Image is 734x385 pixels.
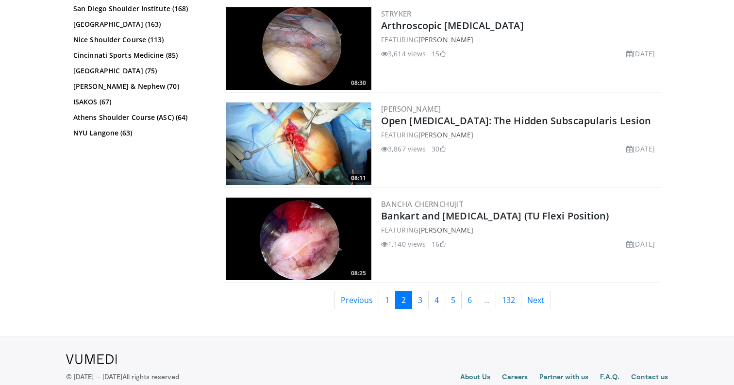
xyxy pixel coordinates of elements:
a: 5 [445,291,462,309]
a: [PERSON_NAME] [418,225,473,234]
span: 08:30 [348,79,369,87]
img: d912e6f6-90ff-4595-bfbb-e4ff29eb709d.300x170_q85_crop-smart_upscale.jpg [226,7,371,90]
img: 552e2cb7-426e-40ba-8f2f-54dbf7de7560.300x170_q85_crop-smart_upscale.jpg [226,102,371,185]
a: F.A.Q. [600,372,619,384]
li: [DATE] [626,49,655,59]
a: 2 [395,291,412,309]
span: 08:11 [348,174,369,183]
a: [PERSON_NAME] & Nephew (70) [73,82,207,91]
a: Bancha Chernchujit [381,199,463,209]
a: Athens Shoulder Course (ASC) (64) [73,113,207,122]
a: [PERSON_NAME] [418,35,473,44]
a: Nice Shoulder Course (113) [73,35,207,45]
p: © [DATE] – [DATE] [66,372,180,382]
a: 3 [412,291,429,309]
a: [GEOGRAPHIC_DATA] (75) [73,66,207,76]
a: ISAKOS (67) [73,97,207,107]
a: 1 [379,291,396,309]
a: Careers [502,372,528,384]
a: 08:25 [226,198,371,280]
a: About Us [460,372,491,384]
img: VuMedi Logo [66,354,117,364]
nav: Search results pages [224,291,661,309]
li: 3,614 views [381,49,426,59]
a: 4 [428,291,445,309]
a: 132 [496,291,521,309]
li: [DATE] [626,239,655,249]
a: Partner with us [539,372,588,384]
a: Contact us [631,372,668,384]
a: San Diego Shoulder Institute (168) [73,4,207,14]
li: 15 [432,49,445,59]
a: NYU Langone (63) [73,128,207,138]
a: Arthroscopic [MEDICAL_DATA] [381,19,524,32]
li: 30 [432,144,445,154]
li: 16 [432,239,445,249]
a: Stryker [381,9,412,18]
li: 3,867 views [381,144,426,154]
div: FEATURING [381,130,659,140]
a: Bankart and [MEDICAL_DATA] (TU Flexi Position) [381,209,609,222]
div: FEATURING [381,34,659,45]
div: FEATURING [381,225,659,235]
span: All rights reserved [122,372,179,381]
a: [PERSON_NAME] [381,104,441,114]
a: 08:11 [226,102,371,185]
a: Cincinnati Sports Medicine (85) [73,50,207,60]
li: 1,140 views [381,239,426,249]
a: Next [521,291,550,309]
a: Previous [334,291,379,309]
a: [PERSON_NAME] [418,130,473,139]
span: 08:25 [348,269,369,278]
a: [GEOGRAPHIC_DATA] (163) [73,19,207,29]
li: [DATE] [626,144,655,154]
a: Open [MEDICAL_DATA]: The Hidden Subscapularis Lesion [381,114,651,127]
img: d22b18b7-7b29-4cce-a5cd-af302e471b68.300x170_q85_crop-smart_upscale.jpg [226,198,371,280]
a: 6 [461,291,478,309]
a: 08:30 [226,7,371,90]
